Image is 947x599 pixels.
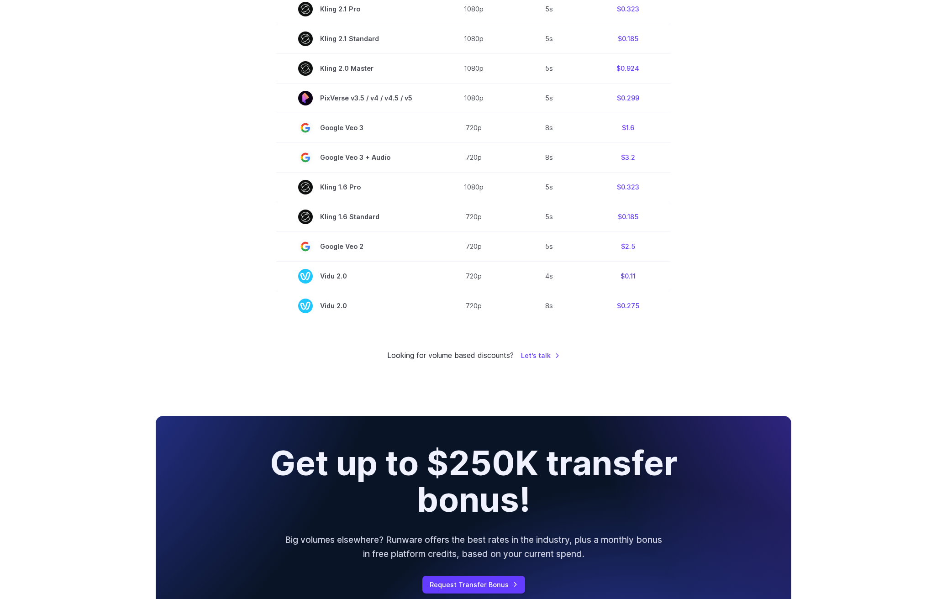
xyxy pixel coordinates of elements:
[298,269,412,284] span: Vidu 2.0
[585,231,671,261] td: $2.5
[298,91,412,105] span: PixVerse v3.5 / v4 / v4.5 / v5
[434,202,513,231] td: 720p
[513,24,585,53] td: 5s
[298,32,412,46] span: Kling 2.1 Standard
[585,142,671,172] td: $3.2
[585,172,671,202] td: $0.323
[298,61,412,76] span: Kling 2.0 Master
[422,576,525,594] a: Request Transfer Bonus
[585,291,671,321] td: $0.275
[513,231,585,261] td: 5s
[434,142,513,172] td: 720p
[298,2,412,16] span: Kling 2.1 Pro
[513,113,585,142] td: 8s
[434,53,513,83] td: 1080p
[513,202,585,231] td: 5s
[298,121,412,135] span: Google Veo 3
[513,142,585,172] td: 8s
[434,231,513,261] td: 720p
[513,83,585,113] td: 5s
[434,291,513,321] td: 720p
[513,53,585,83] td: 5s
[434,24,513,53] td: 1080p
[298,210,412,224] span: Kling 1.6 Standard
[434,83,513,113] td: 1080p
[513,172,585,202] td: 5s
[585,83,671,113] td: $0.299
[284,533,663,561] p: Big volumes elsewhere? Runware offers the best rates in the industry, plus a monthly bonus in fre...
[585,24,671,53] td: $0.185
[585,202,671,231] td: $0.185
[521,350,560,361] a: Let's talk
[585,113,671,142] td: $1.6
[513,291,585,321] td: 8s
[298,299,412,313] span: Vidu 2.0
[585,261,671,291] td: $0.11
[434,172,513,202] td: 1080p
[298,180,412,194] span: Kling 1.6 Pro
[585,53,671,83] td: $0.924
[298,150,412,165] span: Google Veo 3 + Audio
[387,350,514,362] small: Looking for volume based discounts?
[434,261,513,291] td: 720p
[434,113,513,142] td: 720p
[513,261,585,291] td: 4s
[298,239,412,254] span: Google Veo 2
[242,445,704,518] h2: Get up to $250K transfer bonus!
